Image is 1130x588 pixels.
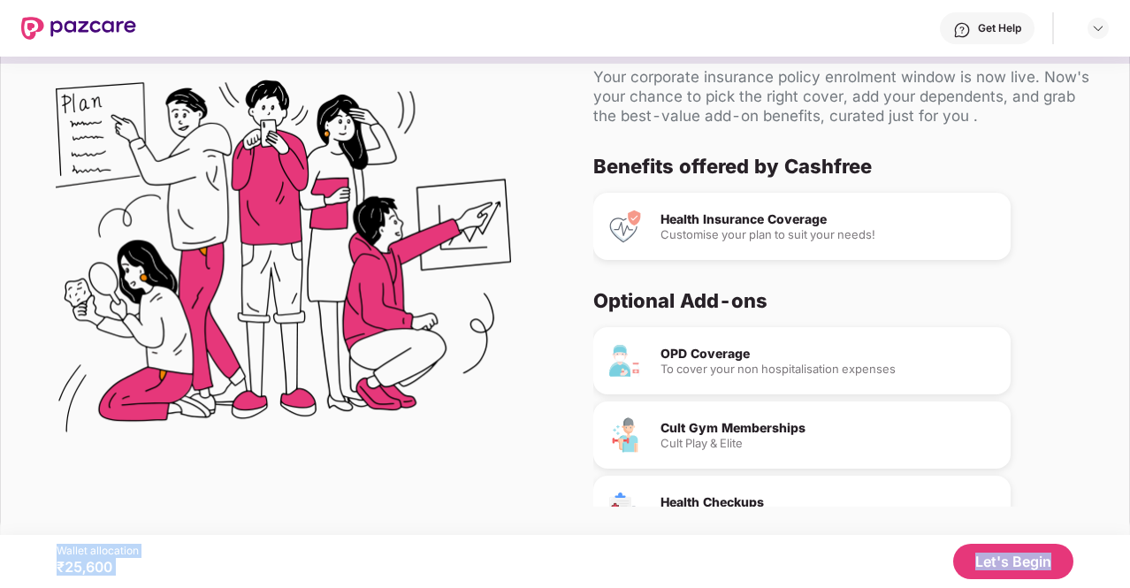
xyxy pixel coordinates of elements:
div: Optional Add-ons [593,288,1087,313]
div: Cult Gym Memberships [660,422,996,434]
div: Customise your plan to suit your needs! [660,229,996,241]
img: svg+xml;base64,PHN2ZyBpZD0iSGVscC0zMngzMiIgeG1sbnM9Imh0dHA6Ly93d3cudzMub3JnLzIwMDAvc3ZnIiB3aWR0aD... [953,21,971,39]
img: Health Checkups [607,492,643,527]
div: OPD Coverage [660,347,996,360]
img: Flex Benefits Illustration [56,34,511,490]
div: ₹25,600 [57,558,139,576]
div: Health Checkups [660,496,996,508]
div: Get Help [978,21,1021,35]
div: Your corporate insurance policy enrolment window is now live. Now's your chance to pick the right... [593,67,1101,126]
div: To cover your non hospitalisation expenses [660,363,996,375]
img: Cult Gym Memberships [607,417,643,453]
button: Let's Begin [953,544,1073,579]
img: OPD Coverage [607,343,643,378]
div: Cult Play & Elite [660,438,996,449]
img: svg+xml;base64,PHN2ZyBpZD0iRHJvcGRvd24tMzJ4MzIiIHhtbG5zPSJodHRwOi8vd3d3LnczLm9yZy8yMDAwL3N2ZyIgd2... [1091,21,1105,35]
div: Health Insurance Coverage [660,213,996,225]
div: Benefits offered by Cashfree [593,154,1087,179]
img: New Pazcare Logo [21,17,136,40]
div: Wallet allocation [57,544,139,558]
img: Health Insurance Coverage [607,209,643,244]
